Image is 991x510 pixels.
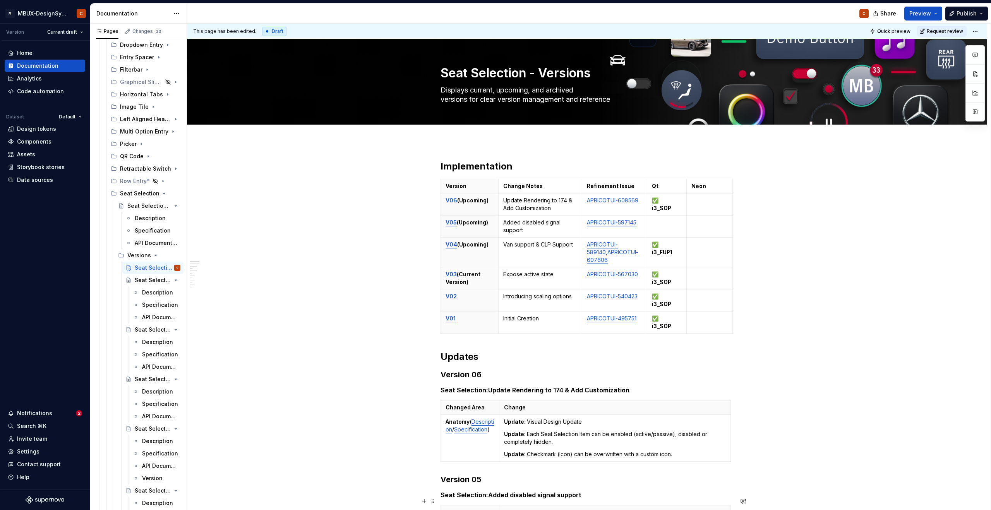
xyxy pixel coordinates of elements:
[503,197,578,212] p: Update Rendering to 174 & Add Customization
[503,270,578,278] p: Expose active state
[135,276,171,284] div: Seat Selection - V05 (Upcoming)
[441,386,733,394] h5: Seat Selection Update Rendering to 174 & Add Customization
[142,462,179,470] div: API Documentation
[880,10,896,17] span: Share
[120,41,163,49] div: Dropdown Entry
[5,47,85,59] a: Home
[130,336,183,348] a: Description
[135,487,171,495] div: Seat Selection - V01
[130,348,183,361] a: Specification
[503,241,578,248] p: Van support & CLP Support
[17,151,35,158] div: Assets
[587,241,618,255] a: APRICOTUI-589140
[142,437,173,445] div: Description
[17,75,42,82] div: Analytics
[76,410,82,416] span: 2
[17,49,33,57] div: Home
[17,176,53,184] div: Data sources
[652,323,671,329] strong: i3_SOP
[439,84,732,106] textarea: Displays current, upcoming, and archived versions for clear version management and reference
[142,499,173,507] div: Description
[120,177,150,185] div: Row Entry*
[652,249,672,255] strong: i3_FUP1
[108,63,183,76] div: Filterbar
[446,270,494,286] p: (Current Version)
[122,237,183,249] a: API Documentation
[262,27,286,36] div: Draft
[130,497,183,509] a: Description
[446,197,457,204] a: V06
[446,219,494,226] p: (Upcoming)
[135,264,173,272] div: Seat Selection - Versions
[691,183,706,189] strong: Neon
[130,398,183,410] a: Specification
[130,361,183,373] a: API Documentation
[17,435,47,443] div: Invite team
[17,422,46,430] div: Search ⌘K
[127,202,171,210] div: Seat Selection (Upcoming)
[652,183,658,189] strong: Qt
[108,187,183,200] div: Seat Selection
[108,51,183,63] div: Entry Spacer
[868,26,914,37] button: Quick preview
[927,28,963,34] span: Request review
[587,293,638,299] a: APRICOTUI-540423
[446,183,466,189] strong: Version
[446,271,457,277] a: V03
[142,412,179,420] div: API Documentation
[5,148,85,161] a: Assets
[142,313,179,321] div: API Documentation
[446,418,494,433] p: ( / )
[869,7,901,21] button: Share
[587,271,638,277] a: APRICOTUI-567030
[17,62,58,70] div: Documentation
[503,315,578,322] p: Initial Creation
[587,241,642,264] p: ,
[652,271,658,277] strong: ✅
[59,114,75,120] span: Default
[130,410,183,423] a: API Documentation
[135,326,171,334] div: Seat Selection - V04 (Upcoming)
[587,249,638,263] a: APRICOTUI-607606
[5,135,85,148] a: Components
[587,219,636,226] a: APRICOTUI-597145
[652,293,658,299] strong: ✅
[486,491,488,499] strong: :
[587,183,634,189] strong: Refinement Issue
[122,373,183,385] a: Seat Selection - V03
[130,447,183,460] a: Specification
[446,293,457,299] a: V02
[17,448,39,455] div: Settings
[120,190,159,197] div: Seat Selection
[135,227,171,234] div: Specification
[652,301,671,307] strong: i3_SOP
[142,351,178,358] div: Specification
[5,433,85,445] a: Invite team
[441,491,733,499] h5: Seat Selection Added disabled signal support
[122,262,183,274] a: Seat Selection - VersionsC
[108,113,183,125] div: Left Aligned Header
[877,28,910,34] span: Quick preview
[652,197,658,204] strong: ✅
[5,123,85,135] a: Design tokens
[503,183,543,189] strong: Change Notes
[2,5,88,22] button: MMBUX-DesignSystemC
[108,76,183,88] div: Graphical Slider
[130,286,183,299] a: Description
[17,163,65,171] div: Storybook stories
[122,224,183,237] a: Specification
[909,10,931,17] span: Preview
[130,435,183,447] a: Description
[504,450,726,458] p: : Checkmark (Icon) can be overwritten with a custom icon.
[26,496,64,504] svg: Supernova Logo
[17,473,29,481] div: Help
[130,472,183,484] a: Version
[142,474,163,482] div: Version
[446,315,456,322] strong: V01
[132,28,163,34] div: Changes
[446,241,457,248] a: V04
[108,125,183,138] div: Multi Option Entry
[503,293,578,300] p: Introducing scaling options
[177,264,178,272] div: C
[504,430,726,446] p: : Each Seat Selection Item can be enabled (active/passive), disabled or completely hidden.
